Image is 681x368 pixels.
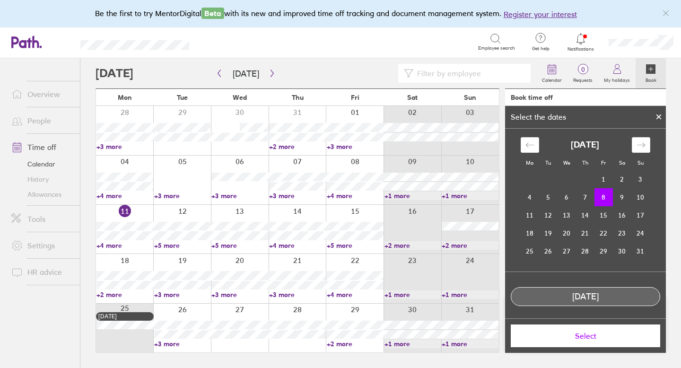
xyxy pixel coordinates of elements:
a: +3 more [269,290,326,299]
a: +2 more [327,340,384,348]
a: +3 more [154,192,211,200]
span: Thu [292,94,304,101]
td: Saturday, August 23, 2025 [613,224,631,242]
div: [DATE] [98,313,151,320]
td: Sunday, August 3, 2025 [631,170,650,188]
td: Monday, August 11, 2025 [521,206,539,224]
span: Sun [464,94,476,101]
td: Tuesday, August 12, 2025 [539,206,558,224]
a: +1 more [442,340,498,348]
span: Notifications [566,46,596,52]
div: Search [215,37,239,46]
a: +3 more [154,340,211,348]
a: Calendar [536,58,567,88]
strong: [DATE] [571,140,599,150]
a: +2 more [384,241,441,250]
label: Requests [567,75,598,83]
small: We [563,159,570,166]
a: 0Requests [567,58,598,88]
input: Filter by employee [413,64,525,82]
span: Sat [407,94,418,101]
a: +1 more [384,340,441,348]
a: +4 more [327,192,384,200]
a: Tools [4,210,80,228]
a: Settings [4,236,80,255]
a: +4 more [96,241,153,250]
td: Friday, August 1, 2025 [594,170,613,188]
span: Beta [201,8,224,19]
td: Monday, August 25, 2025 [521,242,539,260]
a: History [4,172,80,187]
a: +5 more [211,241,268,250]
small: Sa [619,159,625,166]
div: Select the dates [505,113,572,121]
a: +5 more [154,241,211,250]
td: Monday, August 18, 2025 [521,224,539,242]
td: Saturday, August 9, 2025 [613,188,631,206]
a: +1 more [384,192,441,200]
button: Register your interest [504,9,577,20]
td: Saturday, August 2, 2025 [613,170,631,188]
span: Select [517,332,654,340]
a: +3 more [269,192,326,200]
a: +3 more [327,142,384,151]
span: Employee search [478,45,515,51]
small: Fr [601,159,606,166]
a: +2 more [269,142,326,151]
label: My holidays [598,75,636,83]
td: Wednesday, August 6, 2025 [558,188,576,206]
div: Move backward to switch to the previous month. [521,137,539,153]
a: +1 more [384,290,441,299]
td: Thursday, August 7, 2025 [576,188,594,206]
td: Sunday, August 24, 2025 [631,224,650,242]
a: Overview [4,85,80,104]
a: +1 more [442,192,498,200]
a: +3 more [211,290,268,299]
div: Book time off [511,94,553,101]
a: Book [636,58,666,88]
a: +4 more [327,290,384,299]
div: Move forward to switch to the next month. [632,137,650,153]
button: [DATE] [225,66,267,81]
small: Th [582,159,588,166]
td: Thursday, August 28, 2025 [576,242,594,260]
a: +3 more [154,290,211,299]
small: Tu [545,159,551,166]
span: Get help [525,46,556,52]
td: Tuesday, August 5, 2025 [539,188,558,206]
a: +3 more [211,192,268,200]
button: Select [511,324,660,347]
small: Su [637,159,644,166]
td: Friday, August 29, 2025 [594,242,613,260]
td: Thursday, August 14, 2025 [576,206,594,224]
a: +4 more [96,192,153,200]
td: Friday, August 15, 2025 [594,206,613,224]
a: +4 more [269,241,326,250]
td: Saturday, August 16, 2025 [613,206,631,224]
span: Wed [233,94,247,101]
a: +3 more [96,142,153,151]
span: Tue [177,94,188,101]
span: Fri [351,94,359,101]
a: Notifications [566,32,596,52]
td: Tuesday, August 26, 2025 [539,242,558,260]
a: Calendar [4,157,80,172]
div: Calendar [510,129,661,272]
td: Selected. Friday, August 8, 2025 [594,188,613,206]
a: +5 more [327,241,384,250]
td: Sunday, August 17, 2025 [631,206,650,224]
td: Wednesday, August 27, 2025 [558,242,576,260]
a: Allowances [4,187,80,202]
a: My holidays [598,58,636,88]
td: Friday, August 22, 2025 [594,224,613,242]
td: Wednesday, August 13, 2025 [558,206,576,224]
small: Mo [526,159,533,166]
label: Calendar [536,75,567,83]
a: +2 more [96,290,153,299]
td: Monday, August 4, 2025 [521,188,539,206]
label: Book [640,75,662,83]
td: Tuesday, August 19, 2025 [539,224,558,242]
a: +2 more [442,241,498,250]
td: Saturday, August 30, 2025 [613,242,631,260]
td: Sunday, August 31, 2025 [631,242,650,260]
